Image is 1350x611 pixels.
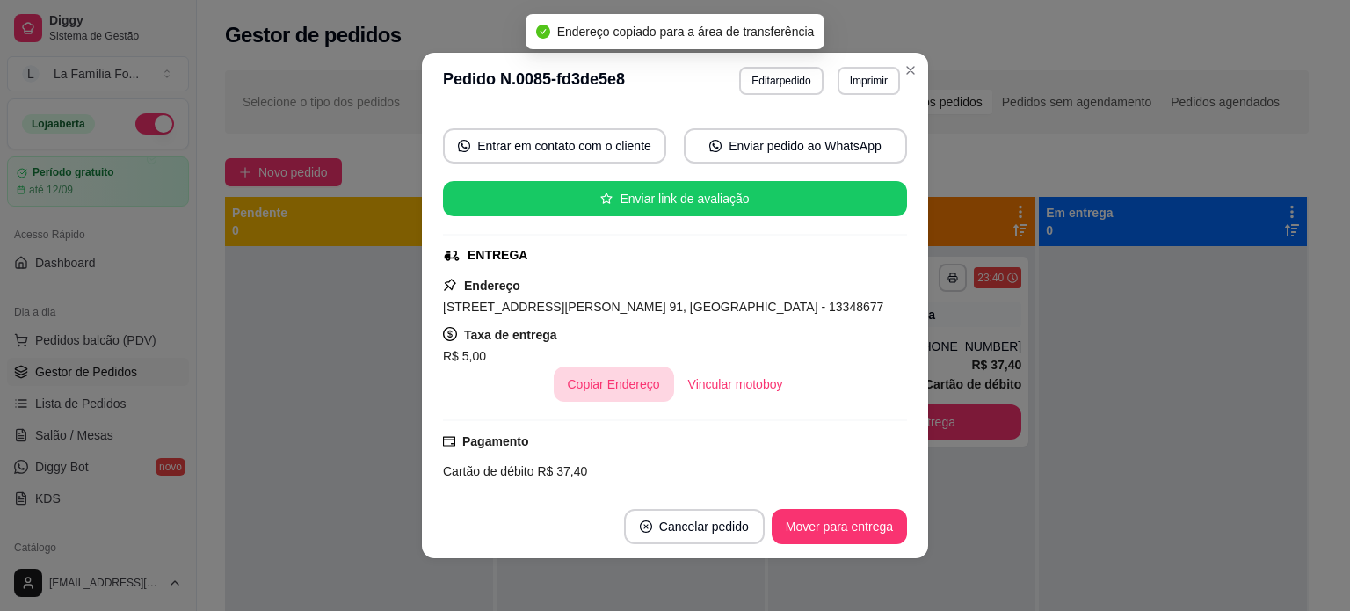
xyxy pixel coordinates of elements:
button: starEnviar link de avaliação [443,181,907,216]
span: check-circle [536,25,550,39]
strong: Endereço [464,279,520,293]
div: ENTREGA [468,246,527,265]
span: close-circle [640,520,652,533]
span: whats-app [458,140,470,152]
strong: Taxa de entrega [464,328,557,342]
button: Vincular motoboy [674,367,797,402]
button: Copiar Endereço [554,367,674,402]
span: Cartão de débito [443,464,534,478]
span: R$ 37,40 [534,464,588,478]
span: credit-card [443,435,455,447]
button: Close [896,56,925,84]
span: Endereço copiado para a área de transferência [557,25,815,39]
span: [STREET_ADDRESS][PERSON_NAME] 91, [GEOGRAPHIC_DATA] - 13348677 [443,300,883,314]
button: whats-appEnviar pedido ao WhatsApp [684,128,907,164]
button: whats-appEntrar em contato com o cliente [443,128,666,164]
button: Mover para entrega [772,509,907,544]
button: Imprimir [838,67,900,95]
strong: Pagamento [462,434,528,448]
button: close-circleCancelar pedido [624,509,765,544]
span: dollar [443,327,457,341]
span: R$ 5,00 [443,349,486,363]
span: pushpin [443,278,457,292]
button: Editarpedido [739,67,823,95]
span: star [600,193,613,205]
span: whats-app [709,140,722,152]
h3: Pedido N. 0085-fd3de5e8 [443,67,625,95]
